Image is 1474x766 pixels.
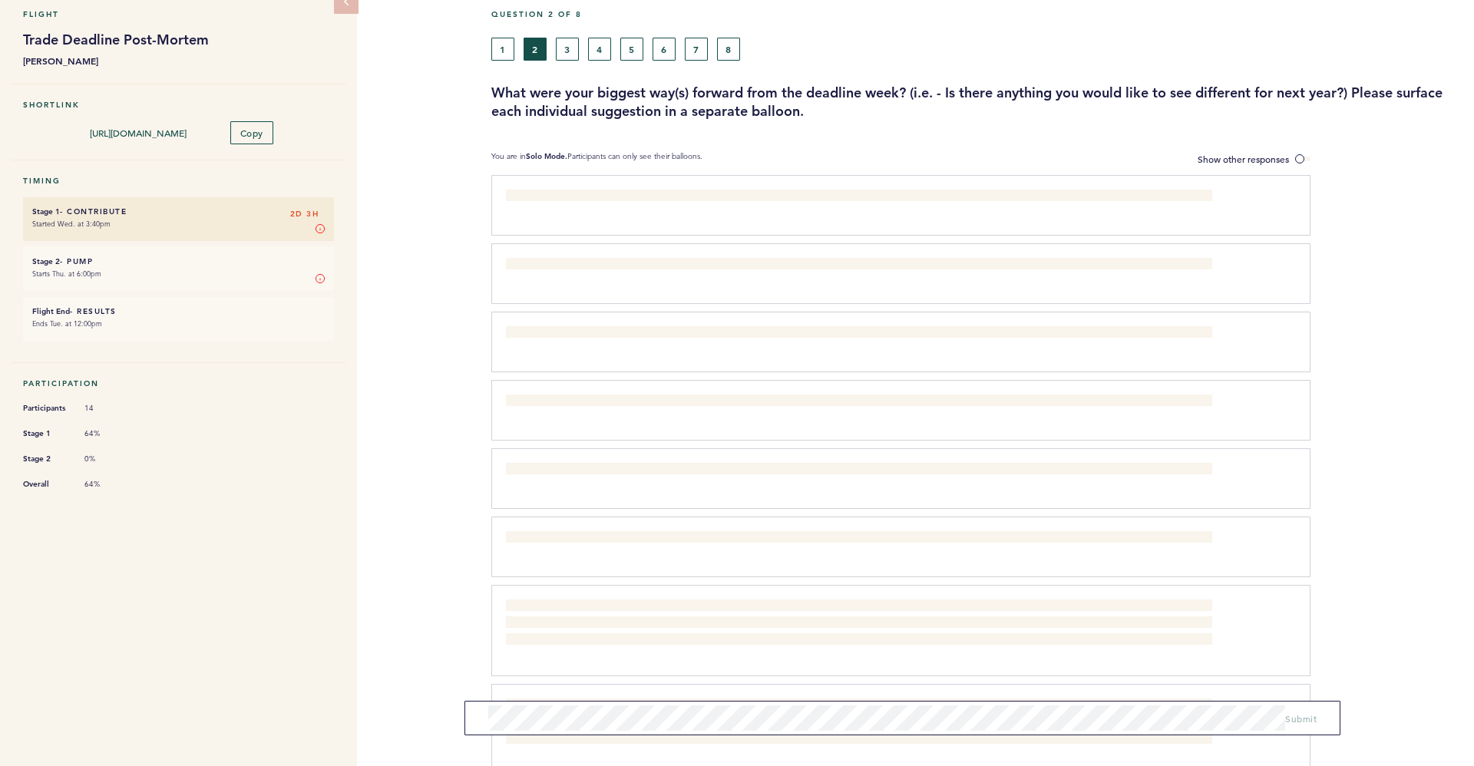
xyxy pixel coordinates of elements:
span: Show other responses [1198,153,1289,165]
time: Starts Thu. at 6:00pm [32,269,101,279]
h5: Flight [23,9,334,19]
h5: Timing [23,176,334,186]
span: Copy [240,127,263,139]
span: We need a pro model we trust (too much questioning the value on every catcher) [506,328,840,340]
time: Started Wed. at 3:40pm [32,219,111,229]
span: Participants [23,401,69,416]
span: Submit [1285,712,1317,725]
span: I think more time (earlier notice) on trade and idea generation, surfacing players of interest, e... [506,191,1028,203]
button: Submit [1285,711,1317,726]
h3: What were your biggest way(s) forward from the deadline week? (i.e. - Is there anything you would... [491,84,1462,121]
button: 8 [717,38,740,61]
h5: Shortlink [23,100,334,110]
small: Flight End [32,306,70,316]
p: You are in Participants can only see their balloons. [491,151,702,167]
button: 7 [685,38,708,61]
b: [PERSON_NAME] [23,53,334,68]
span: 0% [84,454,131,464]
span: At times it felt like we would spend hours discussion a small group of players, come out of it wi... [506,601,1188,644]
h1: Trade Deadline Post-Mortem [23,31,334,49]
h5: Participation [23,378,334,388]
span: Stage 2 [23,451,69,467]
h6: - Pump [32,256,325,266]
span: Overall [23,477,69,492]
span: I would like an easier way to visualize data for player deep dives [506,533,768,545]
span: 64% [84,428,131,439]
span: 2D 3H [290,206,319,222]
time: Ends Tue. at 12:00pm [32,319,102,329]
button: 4 [588,38,611,61]
h5: Question 2 of 8 [491,9,1462,19]
button: Copy [230,121,273,144]
small: Stage 1 [32,206,60,216]
h6: - Contribute [32,206,325,216]
span: Stage 1 [23,426,69,441]
h6: - Results [32,306,325,316]
button: 3 [556,38,579,61]
span: 64% [84,479,131,490]
small: Stage 2 [32,256,60,266]
button: 1 [491,38,514,61]
span: I would like it to be easier to search trade conversations for those that mention certain player ... [506,396,985,408]
span: I would like pro projections that I have more faith in [506,464,717,477]
span: 14 [84,403,131,414]
button: 5 [620,38,643,61]
span: I think handling more of the deep dives earlier would be helpful. [506,259,771,272]
button: 6 [653,38,676,61]
button: 2 [524,38,547,61]
b: Solo Mode. [526,151,567,161]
